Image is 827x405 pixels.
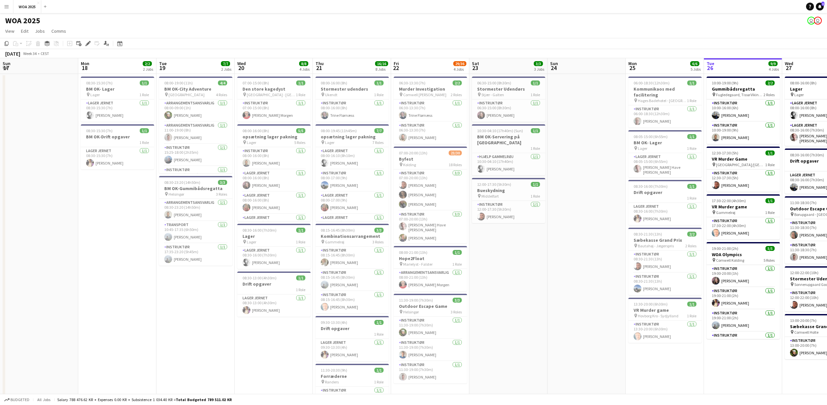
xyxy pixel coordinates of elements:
[374,80,384,85] span: 1/1
[764,258,775,263] span: 5 Roles
[790,270,818,275] span: 12:00-22:00 (10h)
[687,80,696,85] span: 1/1
[628,189,702,195] h3: Drift opgaver
[449,162,462,167] span: 18 Roles
[399,250,427,255] span: 08:00-21:00 (13h)
[237,77,311,122] div: 07:00-15:00 (8h)1/1Den store kagedyst [GEOGRAPHIC_DATA] - [GEOGRAPHIC_DATA]1 RoleInstruktør1/107:...
[140,80,149,85] span: 1/1
[325,140,334,145] span: Lager
[685,243,696,248] span: 2 Roles
[247,140,256,145] span: Lager
[628,77,702,128] div: 06:00-18:30 (12h30m)1/1Kommunikaos med facilitering Hages Badehotel - [GEOGRAPHIC_DATA]1 RoleInst...
[530,146,540,151] span: 1 Role
[90,92,100,97] span: Lager
[10,397,29,402] span: Budgeted
[321,320,347,325] span: 09:30-13:30 (4h)
[315,99,389,122] app-card-role: Instruktør1/108:00-16:00 (8h)Trine Flørnæss
[81,86,154,92] h3: BM OK- Lager
[477,80,511,85] span: 06:30-15:00 (8h30m)
[159,199,232,221] app-card-role: Arrangementsansvarlig1/108:30-23:20 (14h50m)[PERSON_NAME]
[821,2,824,6] span: 1
[315,169,389,192] app-card-role: Instruktør1/108:00-17:00 (9h)[PERSON_NAME]
[315,233,389,239] h3: Kombinationsarrangement
[712,150,738,155] span: 12:30-17:30 (5h)
[296,80,305,85] span: 1/1
[394,361,467,383] app-card-role: Instruktør1/111:30-19:00 (7h30m)[PERSON_NAME]
[51,28,66,34] span: Comms
[49,27,69,35] a: Comms
[159,99,232,122] app-card-role: Arrangementsansvarlig1/108:00-09:00 (1h)[PERSON_NAME]
[707,194,780,239] div: 17:30-22:00 (4h30m)1/1VR Murder game Gammelrøj1 RoleInstruktør1/117:30-22:00 (4h30m)[PERSON_NAME]
[325,239,344,244] span: Gammelrøj
[315,192,389,214] app-card-role: Lager Jernet1/108:00-17:00 (9h)[PERSON_NAME]
[394,294,467,383] div: 11:30-19:00 (7h30m)3/3Outdoor Escape Game Helsingør3 RolesInstruktør1/111:30-19:00 (7h30m)[PERSON...
[707,287,780,309] app-card-role: Instruktør1/119:00-21:00 (2h)[PERSON_NAME]
[628,153,702,177] app-card-role: Lager Jernet1/108:05-15:00 (6h55m)[PERSON_NAME] Have [PERSON_NAME]
[399,150,427,155] span: 07:00-20:00 (13h)
[638,243,674,248] span: Bautahøj - Jægerspris
[35,28,45,34] span: Jobs
[472,153,545,175] app-card-role: Hjælp Gammelrøj1/110:30-04:10 (17h40m)[PERSON_NAME]
[81,147,154,169] app-card-role: Lager Jernet1/108:30-15:30 (7h)[PERSON_NAME]
[628,228,702,295] div: 08:30-21:30 (13h)2/2Sæbekasse Grand Prix Bautahøj - Jægerspris2 RolesInstruktør1/108:30-21:30 (13...
[707,309,780,332] app-card-role: Instruktør1/119:00-21:00 (2h)[PERSON_NAME]
[296,128,305,133] span: 5/5
[296,287,305,292] span: 1 Role
[159,86,232,92] h3: BM OK-City Adventure
[325,92,337,97] span: Ukendt
[638,98,687,103] span: Hages Badehotel - [GEOGRAPHIC_DATA]
[394,147,467,243] div: 07:00-20:00 (13h)23/30Byfest Kolding18 RolesInstruktør3/307:00-20:00 (13h)[PERSON_NAME][PERSON_NA...
[687,98,696,103] span: 1 Role
[403,162,416,167] span: Kolding
[18,27,31,35] a: Edit
[472,178,545,223] div: 12:00-17:30 (5h30m)1/1Bueskydning Middelfart1 RoleInstruktør1/112:00-17:30 (5h30m)[PERSON_NAME]
[5,16,40,26] h1: WOA 2025
[472,124,545,175] app-job-card: 10:30-04:10 (17h40m) (Sun)1/1BM OK-Servering på [GEOGRAPHIC_DATA]1 RoleHjælp Gammelrøj1/110:30-04...
[765,150,775,155] span: 1/1
[3,396,30,403] button: Budgeted
[628,130,702,177] app-job-card: 08:05-15:00 (6h55m)1/1BM OK- Lager Lager1 RoleLager Jernet1/108:05-15:00 (6h55m)[PERSON_NAME] Hav...
[687,302,696,307] span: 1/1
[372,140,384,145] span: 7 Roles
[374,379,384,384] span: 1 Role
[81,99,154,122] app-card-role: Lager Jernet1/108:30-15:30 (7h)[PERSON_NAME]
[790,200,817,205] span: 11:30-18:30 (7h)
[403,262,433,267] span: Marielyst - Falster
[707,86,780,92] h3: Gummibådsregatta
[315,339,389,361] app-card-role: Lager Jernet1/109:30-13:30 (4h)[PERSON_NAME]
[5,50,20,57] div: [DATE]
[3,27,17,35] a: View
[453,250,462,255] span: 1/1
[634,232,662,237] span: 08:30-21:30 (13h)
[169,192,184,197] span: Helsingør
[481,92,504,97] span: Stjær - Galten
[321,228,355,233] span: 08:15-16:45 (8h30m)
[81,134,154,140] h3: BM OK-Drift opgaver
[481,194,499,199] span: Middelfart
[687,232,696,237] span: 2/2
[707,265,780,287] app-card-role: Instruktør1/119:00-20:00 (1h)[PERSON_NAME]
[374,332,384,337] span: 1 Role
[237,214,311,236] app-card-role: Lager Jernet1/108:00-16:00 (8h)
[164,180,200,185] span: 08:30-23:20 (14h50m)
[41,51,49,56] div: CEST
[628,298,702,343] app-job-card: 13:30-20:00 (6h30m)1/1VR Murder game Hovborg Kro - Sydjylland1 RoleInstruktør1/113:30-20:00 (6h30...
[159,144,232,166] app-card-role: Instruktør1/115:25-18:00 (2h35m)[PERSON_NAME]
[315,214,389,236] app-card-role: Lager Jernet1/108:00-17:40 (9h40m)
[315,269,389,291] app-card-role: Instruktør1/108:15-16:45 (8h30m)[PERSON_NAME]
[374,128,384,133] span: 7/7
[687,134,696,139] span: 1/1
[707,122,780,144] app-card-role: Instruktør1/110:00-19:00 (9h)[PERSON_NAME]
[707,99,780,122] app-card-role: Instruktør1/110:00-16:00 (6h)[PERSON_NAME]
[399,80,425,85] span: 06:30-13:30 (7h)
[634,302,668,307] span: 13:30-20:00 (6h30m)
[628,180,702,225] app-job-card: 08:30-16:00 (7h30m)1/1Drift opgaver1 RoleLager Jernet1/108:30-16:00 (7h30m)[PERSON_NAME]
[628,251,702,273] app-card-role: Instruktør1/108:30-21:30 (13h)[PERSON_NAME]
[712,198,746,203] span: 17:30-22:00 (4h30m)
[237,86,311,92] h3: Den store kagedyst
[707,204,780,210] h3: VR Murder game
[687,146,696,151] span: 1 Role
[394,246,467,291] div: 08:00-21:00 (13h)1/1Hope2Float Marielyst - Falster1 RoleArrangementsansvarlig1/108:00-21:00 (13h)...
[243,228,277,233] span: 08:30-16:00 (7h30m)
